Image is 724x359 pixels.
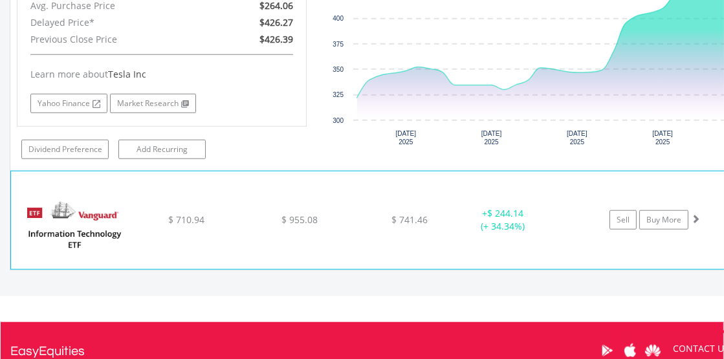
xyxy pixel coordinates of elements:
div: Delayed Price* [21,14,209,31]
span: $ 710.94 [168,213,204,226]
span: $ 244.14 [487,207,523,219]
div: + (+ 34.34%) [454,207,551,233]
text: 300 [333,117,344,124]
span: $426.39 [259,33,293,45]
text: 350 [333,66,344,73]
text: [DATE] 2025 [396,130,417,146]
text: 325 [333,91,344,98]
div: Learn more about [30,68,293,81]
span: Tesla Inc [108,68,146,80]
div: Previous Close Price [21,31,209,48]
a: Sell [609,210,637,230]
span: $ 955.08 [281,213,318,226]
img: EQU.US.VGT.png [17,188,129,265]
text: [DATE] 2025 [481,130,502,146]
text: 400 [333,15,344,22]
a: Add Recurring [118,140,206,159]
text: [DATE] 2025 [653,130,674,146]
a: Market Research [110,94,196,113]
text: 375 [333,41,344,48]
span: $426.27 [259,16,293,28]
a: Dividend Preference [21,140,109,159]
a: Yahoo Finance [30,94,107,113]
span: $ 741.46 [391,213,428,226]
a: Buy More [639,210,688,230]
text: [DATE] 2025 [567,130,588,146]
